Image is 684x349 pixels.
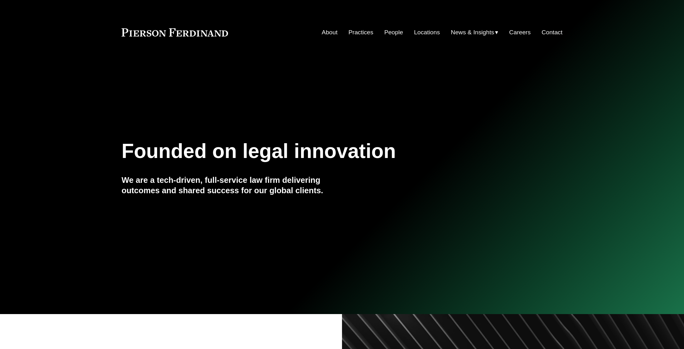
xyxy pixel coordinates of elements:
h1: Founded on legal innovation [122,140,489,163]
h4: We are a tech-driven, full-service law firm delivering outcomes and shared success for our global... [122,175,342,195]
a: folder dropdown [451,26,499,38]
span: News & Insights [451,27,494,38]
a: People [384,26,403,38]
a: Practices [348,26,373,38]
a: Careers [509,26,531,38]
a: Contact [542,26,562,38]
a: Locations [414,26,440,38]
a: About [322,26,338,38]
